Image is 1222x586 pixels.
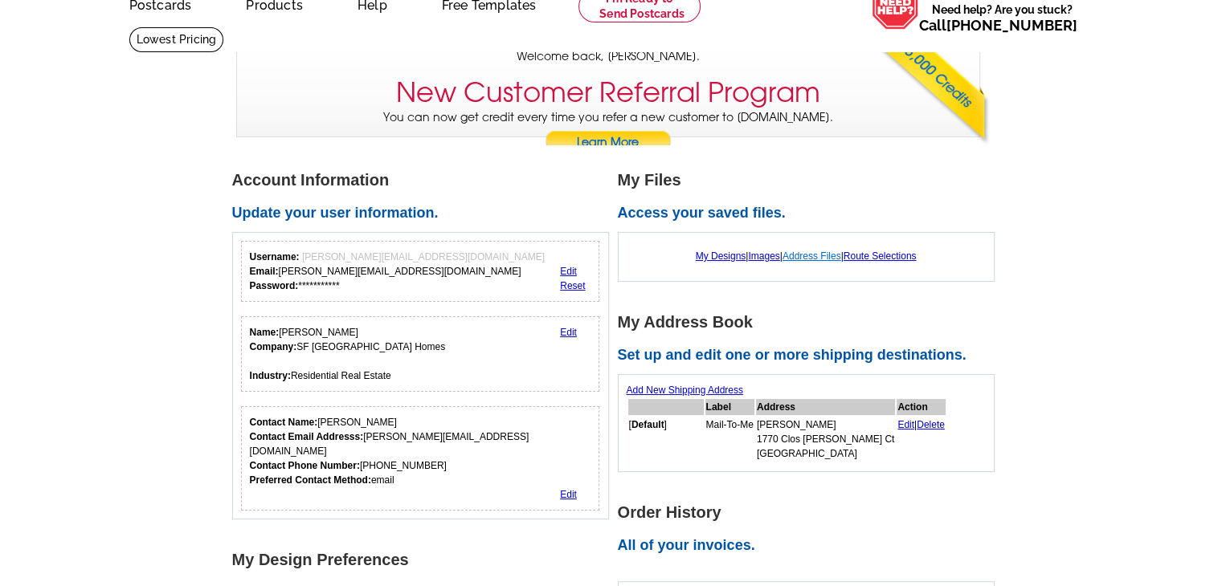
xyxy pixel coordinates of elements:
[250,266,279,277] strong: Email:
[919,2,1085,34] span: Need help? Are you stuck?
[618,537,1003,555] h2: All of your invoices.
[618,504,1003,521] h1: Order History
[627,241,986,271] div: | | |
[897,399,946,415] th: Action
[618,347,1003,364] h2: Set up and edit one or more shipping destinations.
[756,417,895,462] td: [PERSON_NAME] 1770 Clos [PERSON_NAME] Ct [GEOGRAPHIC_DATA]
[250,341,297,352] strong: Company:
[241,406,600,511] div: Who should we contact regarding order issues?
[237,109,979,155] p: You can now get credit every time you refer a new customer to [DOMAIN_NAME].
[396,76,820,109] h3: New Customer Referral Program
[250,325,446,383] div: [PERSON_NAME] SF [GEOGRAPHIC_DATA] Homes Residential Real Estate
[897,419,914,430] a: Edit
[560,266,577,277] a: Edit
[250,370,291,381] strong: Industry:
[618,205,1003,222] h2: Access your saved files.
[232,205,618,222] h2: Update your user information.
[919,17,1077,34] span: Call
[560,280,585,291] a: Reset
[783,250,841,262] a: Address Files
[302,251,545,262] span: [PERSON_NAME][EMAIL_ADDRESS][DOMAIN_NAME]
[250,431,364,442] strong: Contact Email Addresss:
[631,419,664,430] b: Default
[241,316,600,392] div: Your personal details.
[250,417,318,428] strong: Contact Name:
[705,399,754,415] th: Label
[250,280,299,291] strong: Password:
[627,385,743,396] a: Add New Shipping Address
[250,251,300,262] strong: Username:
[628,417,704,462] td: [ ]
[545,131,672,155] a: Learn More
[560,327,577,338] a: Edit
[250,415,591,487] div: [PERSON_NAME] [PERSON_NAME][EMAIL_ADDRESS][DOMAIN_NAME] [PHONE_NUMBER] email
[232,551,618,568] h1: My Design Preferences
[232,172,618,189] h1: Account Information
[250,327,280,338] strong: Name:
[705,417,754,462] td: Mail-To-Me
[897,417,946,462] td: |
[748,250,779,262] a: Images
[946,17,1077,34] a: [PHONE_NUMBER]
[917,419,945,430] a: Delete
[844,250,917,262] a: Route Selections
[241,241,600,302] div: Your login information.
[517,48,700,65] span: Welcome back, [PERSON_NAME].
[696,250,746,262] a: My Designs
[618,314,1003,331] h1: My Address Book
[756,399,895,415] th: Address
[250,460,360,471] strong: Contact Phone Number:
[560,489,577,500] a: Edit
[250,474,371,486] strong: Preferred Contact Method:
[618,172,1003,189] h1: My Files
